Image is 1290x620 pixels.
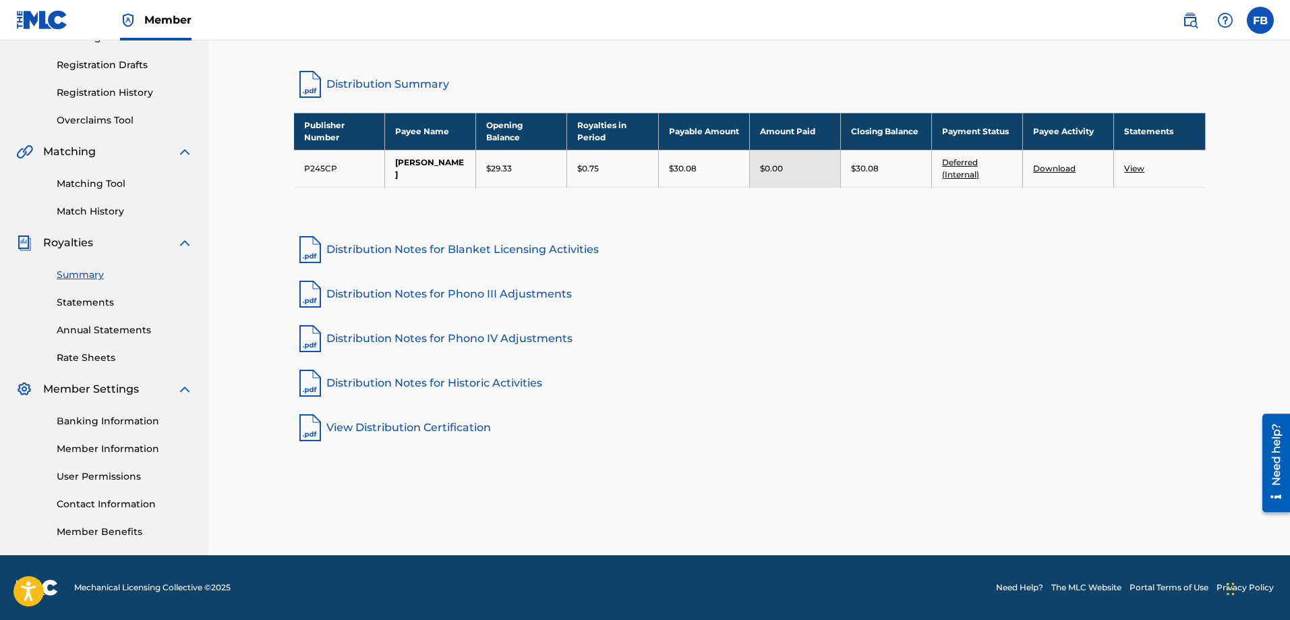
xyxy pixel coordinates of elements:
span: Royalties [43,235,93,251]
a: Distribution Notes for Blanket Licensing Activities [294,233,1206,266]
img: pdf [294,367,326,399]
a: Distribution Notes for Historic Activities [294,367,1206,399]
div: User Menu [1247,7,1274,34]
a: Contact Information [57,497,193,511]
td: P245CP [294,150,385,187]
p: $29.33 [486,163,512,175]
a: The MLC Website [1051,582,1121,594]
img: search [1182,12,1198,28]
a: Overclaims Tool [57,113,193,128]
a: Member Benefits [57,525,193,539]
th: Opening Balance [476,113,567,150]
a: Summary [57,268,193,282]
img: expand [177,235,193,251]
img: pdf [294,233,326,266]
a: Distribution Notes for Phono III Adjustments [294,278,1206,310]
a: Distribution Summary [294,68,1206,101]
a: Banking Information [57,414,193,428]
img: pdf [294,412,326,444]
img: logo [16,580,58,596]
img: MLC Logo [16,10,68,30]
a: User Permissions [57,470,193,484]
img: expand [177,381,193,397]
img: expand [177,144,193,160]
th: Publisher Number [294,113,385,150]
a: Public Search [1177,7,1204,34]
div: Widget chat [1223,555,1290,620]
td: [PERSON_NAME] [385,150,476,187]
img: distribution-summary-pdf [294,68,326,101]
a: View Distribution Certification [294,412,1206,444]
img: Top Rightsholder [120,12,136,28]
a: Member Information [57,442,193,456]
th: Statements [1114,113,1205,150]
img: pdf [294,278,326,310]
a: Match History [57,204,193,219]
p: $0.75 [577,163,599,175]
th: Amount Paid [749,113,840,150]
a: Privacy Policy [1216,582,1274,594]
iframe: Resource Center [1252,409,1290,517]
a: Portal Terms of Use [1130,582,1208,594]
th: Payee Activity [1023,113,1114,150]
p: $30.08 [669,163,697,175]
img: Member Settings [16,381,32,397]
p: $30.08 [851,163,879,175]
span: Member Settings [43,381,139,397]
a: Distribution Notes for Phono IV Adjustments [294,322,1206,355]
img: Matching [16,144,33,160]
a: Need Help? [996,582,1043,594]
a: Matching Tool [57,177,193,191]
span: Member [144,12,192,28]
span: Matching [43,144,96,160]
span: Mechanical Licensing Collective © 2025 [74,582,231,594]
a: Deferred (Internal) [942,157,979,179]
a: Statements [57,295,193,310]
a: Download [1033,163,1076,173]
div: Help [1212,7,1239,34]
iframe: Chat Widget [1223,555,1290,620]
th: Royalties in Period [567,113,658,150]
img: help [1217,12,1233,28]
div: Trascina [1227,569,1235,609]
th: Closing Balance [840,113,931,150]
p: $0.00 [760,163,783,175]
a: View [1124,163,1144,173]
img: Royalties [16,235,32,251]
a: Registration Drafts [57,58,193,72]
th: Payee Name [385,113,476,150]
img: pdf [294,322,326,355]
a: Registration History [57,86,193,100]
a: Annual Statements [57,323,193,337]
th: Payable Amount [658,113,749,150]
a: Rate Sheets [57,351,193,365]
th: Payment Status [931,113,1022,150]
